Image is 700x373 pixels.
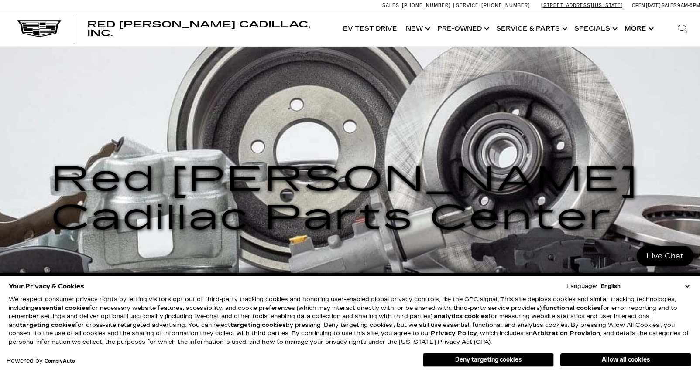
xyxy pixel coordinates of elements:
a: Service: [PHONE_NUMBER] [453,3,532,8]
span: Open [DATE] [632,3,661,8]
span: 9 AM-6 PM [677,3,700,8]
a: [STREET_ADDRESS][US_STATE] [541,3,623,8]
span: [PHONE_NUMBER] [402,3,451,8]
a: ComplyAuto [45,359,75,364]
span: [PHONE_NUMBER] [481,3,530,8]
span: Service: [456,3,480,8]
span: Sales: [662,3,677,8]
strong: targeting cookies [230,322,286,329]
a: Pre-Owned [433,11,492,46]
img: Cadillac Dark Logo with Cadillac White Text [17,20,61,37]
button: More [620,11,656,46]
button: Allow all cookies [560,353,691,366]
strong: targeting cookies [20,322,75,329]
p: We respect consumer privacy rights by letting visitors opt out of third-party tracking cookies an... [9,295,691,346]
span: Sales: [382,3,401,8]
a: Sales: [PHONE_NUMBER] [382,3,453,8]
strong: analytics cookies [434,313,488,320]
span: Red [PERSON_NAME] Cadillac, Inc. [87,19,310,38]
a: EV Test Drive [339,11,401,46]
select: Language Select [599,282,691,291]
div: Language: [566,284,597,289]
a: Privacy Policy [431,330,477,337]
strong: functional cookies [543,305,600,312]
button: Deny targeting cookies [423,353,554,367]
span: Your Privacy & Cookies [9,280,84,292]
a: Red [PERSON_NAME] Cadillac, Inc. [87,20,330,37]
span: Live Chat [642,251,688,261]
a: Specials [570,11,620,46]
a: New [401,11,433,46]
strong: Arbitration Provision [532,330,600,337]
strong: essential cookies [34,305,89,312]
h1: Red [PERSON_NAME] Cadillac Parts Center [51,160,649,237]
a: Service & Parts [492,11,570,46]
div: Powered by [7,358,75,364]
a: Live Chat [637,246,693,266]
